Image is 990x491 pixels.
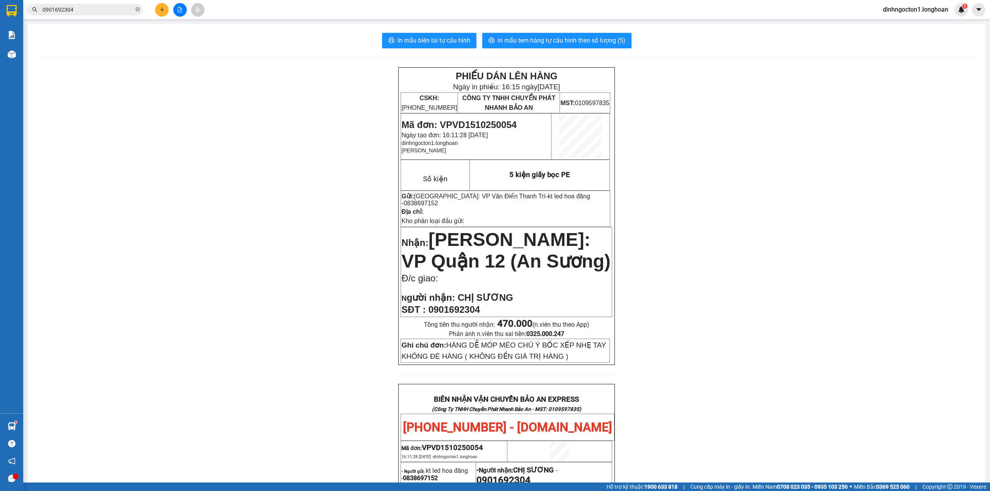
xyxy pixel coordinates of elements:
[401,341,606,360] span: HÀNG DỄ MÓP MÉO CHÚ Ý BỐC XẾP NHẸ TAY KHÔNG ĐÈ HÀNG ( KHÔNG ĐỀN GIÁ TRỊ HÀNG )
[401,237,428,248] span: Nhận:
[401,119,517,130] span: Mã đơn: VPVD1510250054
[407,292,455,303] span: gười nhận:
[401,341,446,349] strong: Ghi chú đơn:
[191,3,205,17] button: aim
[560,100,575,106] strong: MST:
[476,475,531,486] span: 0901692304
[173,3,187,17] button: file-add
[975,6,982,13] span: caret-down
[854,482,910,491] span: Miền Bắc
[8,50,16,58] img: warehouse-icon
[777,484,848,490] strong: 0708 023 035 - 0935 103 250
[401,304,426,315] strong: SĐT :
[498,36,625,45] span: In mẫu tem hàng tự cấu hình theo số lượng (5)
[195,7,200,12] span: aim
[401,469,425,474] strong: - Người gửi:
[382,33,476,48] button: printerIn mẫu biên lai tự cấu hình
[401,445,483,451] span: Mã đơn:
[963,3,966,9] span: 1
[497,321,589,328] span: (n.viên thu theo App)
[554,467,557,474] span: -
[428,304,480,315] span: 0901692304
[457,292,513,303] span: CHỊ SƯƠNG
[513,466,554,474] span: CHỊ SƯƠNG
[606,482,678,491] span: Hỗ trợ kỹ thuật:
[401,147,446,153] span: [PERSON_NAME]
[683,482,684,491] span: |
[403,474,438,482] span: 0838697152
[8,440,15,447] span: question-circle
[644,484,678,490] strong: 1900 633 818
[32,7,38,12] span: search
[403,420,612,435] span: [PHONE_NUMBER] - [DOMAIN_NAME]
[433,454,477,459] span: dinhngocton1.longhoan
[8,422,16,430] img: warehouse-icon
[434,395,579,404] strong: BIÊN NHẬN VẬN CHUYỂN BẢO AN EXPRESS
[476,466,554,474] strong: -
[958,6,965,13] img: icon-new-feature
[401,95,457,111] span: [PHONE_NUMBER]
[488,37,495,44] span: printer
[401,140,458,146] span: dinhngocton1.longhoan
[876,484,910,490] strong: 0369 525 060
[401,467,468,482] span: kt led hoa đăng -
[401,294,455,302] strong: N
[877,5,954,14] span: dinhngocton1.longhoan
[43,5,134,14] input: Tìm tên, số ĐT hoặc mã đơn
[424,321,589,328] span: Tổng tiền thu người nhận:
[401,273,438,283] span: Đ/c giao:
[453,83,560,91] span: Ngày in phiếu: 16:15 ngày
[497,318,533,329] strong: 470.000
[479,467,554,474] span: Người nhận:
[155,3,169,17] button: plus
[177,7,183,12] span: file-add
[401,208,423,215] strong: Địa chỉ:
[414,193,546,199] span: [GEOGRAPHIC_DATA]: VP Văn Điển Thanh Trì
[509,170,570,179] span: 5 kiện giấy bọc PE
[401,229,610,271] span: [PERSON_NAME]: VP Quận 12 (An Sương)
[422,443,483,452] span: VPVD1510250054
[753,482,848,491] span: Miền Nam
[7,5,17,17] img: logo-vxr
[449,330,564,338] span: Phản ánh n.viên thu sai tiền:
[526,330,564,338] strong: 0325.000.247
[8,31,16,39] img: solution-icon
[401,193,590,206] span: -
[8,457,15,465] span: notification
[404,200,438,206] span: 0838697152
[432,406,581,412] strong: (Công Ty TNHH Chuyển Phát Nhanh Bảo An - MST: 0109597835)
[456,71,557,81] strong: PHIẾU DÁN LÊN HÀNG
[159,7,165,12] span: plus
[962,3,968,9] sup: 1
[423,175,447,183] span: Số kiện
[135,7,140,12] span: close-circle
[401,193,590,206] span: kt led hoa đăng -
[850,485,852,488] span: ⚪️
[482,33,632,48] button: printerIn mẫu tem hàng tự cấu hình theo số lượng (5)
[398,36,470,45] span: In mẫu biên lai tự cấu hình
[560,100,609,106] span: 0109597835
[401,454,477,459] span: 16:11:28 [DATE] -
[462,95,555,111] span: CÔNG TY TNHH CHUYỂN PHÁT NHANH BẢO AN
[401,132,488,138] span: Ngày tạo đơn: 16:11:28 [DATE]
[420,95,439,101] strong: CSKH:
[915,482,917,491] span: |
[388,37,394,44] span: printer
[401,218,464,224] span: Kho phân loại đầu gửi:
[15,421,17,423] sup: 1
[690,482,751,491] span: Cung cấp máy in - giấy in:
[401,193,414,199] strong: Gửi:
[135,6,140,14] span: close-circle
[8,475,15,482] span: message
[947,484,952,489] span: copyright
[538,83,560,91] span: [DATE]
[972,3,985,17] button: caret-down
